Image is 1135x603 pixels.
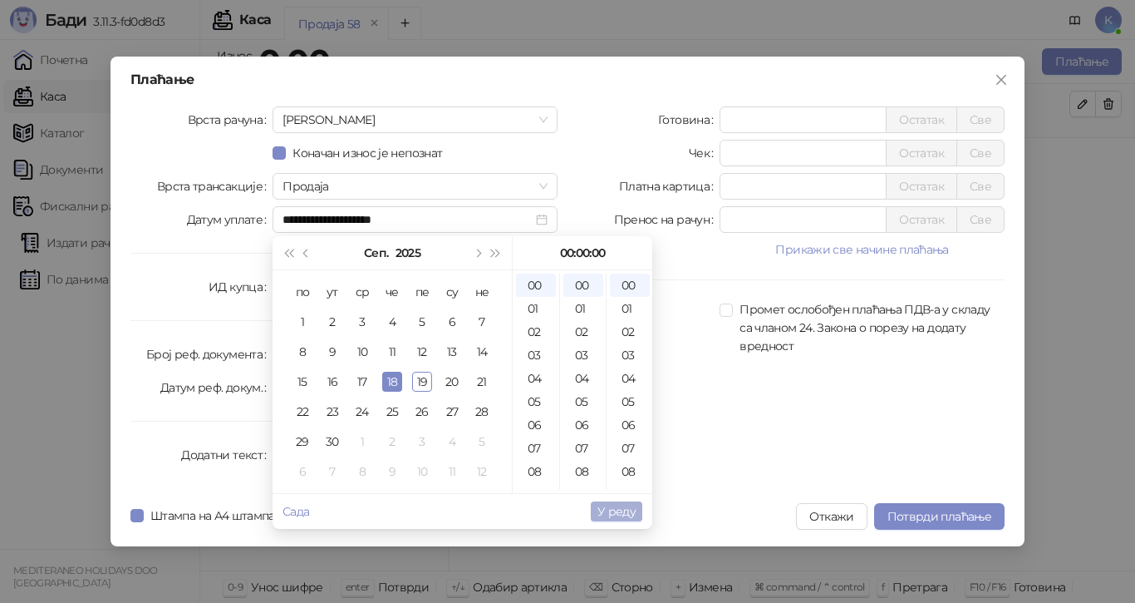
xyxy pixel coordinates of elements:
[412,432,432,452] div: 3
[292,312,312,332] div: 1
[382,312,402,332] div: 4
[516,437,556,460] div: 07
[886,140,957,166] button: Остатак
[516,413,556,437] div: 06
[144,507,294,525] span: Штампа на А4 штампачу
[297,236,316,269] button: Претходни месец (PageUp)
[292,432,312,452] div: 29
[610,437,650,460] div: 07
[287,397,317,427] td: 2025-09-22
[287,277,317,307] th: по
[886,173,957,200] button: Остатак
[886,106,957,133] button: Остатак
[407,367,437,397] td: 2025-09-19
[317,337,347,367] td: 2025-09-09
[956,206,1005,233] button: Све
[472,432,492,452] div: 5
[317,457,347,487] td: 2025-10-07
[382,372,402,392] div: 18
[563,390,603,413] div: 05
[364,236,388,269] button: Изабери месец
[287,367,317,397] td: 2025-09-15
[437,367,467,397] td: 2025-09-20
[988,67,1015,93] button: Close
[382,432,402,452] div: 2
[352,462,372,482] div: 8
[468,236,486,269] button: Следећи месец (PageDown)
[467,457,497,487] td: 2025-10-12
[160,374,273,401] label: Датум реф. докум.
[347,427,377,457] td: 2025-10-01
[487,236,505,269] button: Следећа година (Control + right)
[377,427,407,457] td: 2025-10-02
[283,504,309,519] a: Сада
[563,320,603,344] div: 02
[563,297,603,320] div: 01
[352,432,372,452] div: 1
[467,397,497,427] td: 2025-09-28
[516,483,556,507] div: 09
[472,462,492,482] div: 12
[287,427,317,457] td: 2025-09-29
[407,457,437,487] td: 2025-10-10
[287,457,317,487] td: 2025-10-06
[887,509,991,524] span: Потврди плаћање
[412,402,432,422] div: 26
[322,372,342,392] div: 16
[610,413,650,437] div: 06
[347,367,377,397] td: 2025-09-17
[516,274,556,297] div: 00
[519,236,646,269] div: 00:00:00
[347,337,377,367] td: 2025-09-10
[377,307,407,337] td: 2025-09-04
[467,307,497,337] td: 2025-09-07
[442,372,462,392] div: 20
[442,342,462,362] div: 13
[286,144,449,162] span: Коначан износ је непознат
[437,427,467,457] td: 2025-10-04
[472,372,492,392] div: 21
[377,337,407,367] td: 2025-09-11
[322,402,342,422] div: 23
[352,402,372,422] div: 24
[292,402,312,422] div: 22
[322,462,342,482] div: 7
[382,402,402,422] div: 25
[619,173,720,200] label: Платна картица
[146,341,273,368] label: Број реф. документа
[352,372,372,392] div: 17
[442,402,462,422] div: 27
[442,462,462,482] div: 11
[437,457,467,487] td: 2025-10-11
[322,312,342,332] div: 2
[407,307,437,337] td: 2025-09-05
[563,437,603,460] div: 07
[352,312,372,332] div: 3
[610,390,650,413] div: 05
[610,460,650,483] div: 08
[720,240,1005,259] button: Прикажи све начине плаћања
[412,372,432,392] div: 19
[610,297,650,320] div: 01
[516,320,556,344] div: 02
[467,367,497,397] td: 2025-09-21
[610,483,650,507] div: 09
[317,277,347,307] th: ут
[516,460,556,483] div: 08
[283,107,548,132] span: Аванс
[442,312,462,332] div: 6
[437,337,467,367] td: 2025-09-13
[796,503,867,530] button: Откажи
[516,344,556,367] div: 03
[591,502,642,521] button: У реду
[382,342,402,362] div: 11
[472,312,492,332] div: 7
[283,210,533,229] input: Датум уплате
[347,277,377,307] th: ср
[322,432,342,452] div: 30
[347,307,377,337] td: 2025-09-03
[292,342,312,362] div: 8
[610,274,650,297] div: 00
[407,427,437,457] td: 2025-10-03
[516,367,556,390] div: 04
